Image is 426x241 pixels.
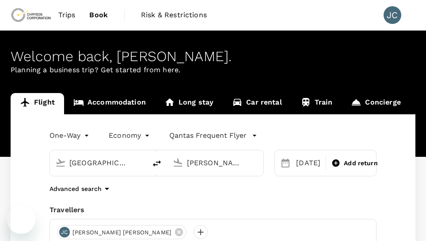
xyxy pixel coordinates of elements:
[155,93,223,114] a: Long stay
[49,183,112,194] button: Advanced search
[169,130,247,141] p: Qantas Frequent Flyer
[11,5,51,25] img: Chrysos Corporation
[140,162,142,163] button: Open
[49,128,91,143] div: One-Way
[223,93,291,114] a: Car rental
[342,93,410,114] a: Concierge
[59,227,70,237] div: JC
[67,228,177,237] span: [PERSON_NAME] [PERSON_NAME]
[293,154,324,172] div: [DATE]
[89,10,108,20] span: Book
[109,128,152,143] div: Economy
[69,156,128,170] input: Depart from
[146,153,167,174] button: delete
[11,93,64,114] a: Flight
[141,10,207,20] span: Risk & Restrictions
[169,130,257,141] button: Qantas Frequent Flyer
[257,162,259,163] button: Open
[11,65,415,75] p: Planning a business trip? Get started from here.
[7,206,35,234] iframe: Button to launch messaging window
[187,156,245,170] input: Going to
[11,48,415,65] div: Welcome back , [PERSON_NAME] .
[64,93,155,114] a: Accommodation
[57,225,186,239] div: JC[PERSON_NAME] [PERSON_NAME]
[49,184,102,193] p: Advanced search
[49,205,377,215] div: Travellers
[291,93,342,114] a: Train
[384,6,401,24] div: JC
[344,159,378,168] span: Add return
[58,10,76,20] span: Trips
